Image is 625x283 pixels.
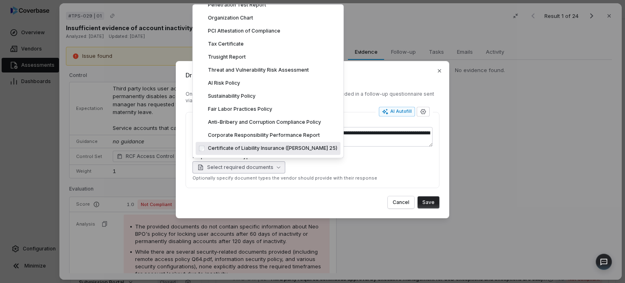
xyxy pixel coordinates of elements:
span: AI Risk Policy [208,80,240,86]
span: Draft Follow-Up [186,71,439,79]
p: Optionally specify document types the vendor should provide with their response [192,175,433,181]
button: Cancel [388,196,414,208]
span: Sustainability Policy [208,93,256,99]
span: Select required documents [197,164,273,171]
span: Certificate of Liability Insurance ([PERSON_NAME] 25) [208,145,337,151]
button: Save [417,196,439,208]
span: Corporate Responsibility Performance Report [208,132,320,138]
span: Penetration Test Report [208,2,266,8]
button: AI Autofill [379,107,415,116]
span: Anti-Bribery and Corruption Compliance Policy [208,119,321,125]
span: Organization Chart [208,15,253,21]
span: Trusight Report [208,54,246,60]
div: Once saved, this follow-up item will have status until it is included in a follow-up questionnair... [186,91,439,104]
span: Tax Certificate [208,41,244,47]
span: PCI Attestation of Compliance [208,28,280,34]
div: AI Autofill [382,108,412,115]
span: Fair Labor Practices Policy [208,106,272,112]
span: Threat and Vulnerability Risk Assessment [208,67,309,73]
